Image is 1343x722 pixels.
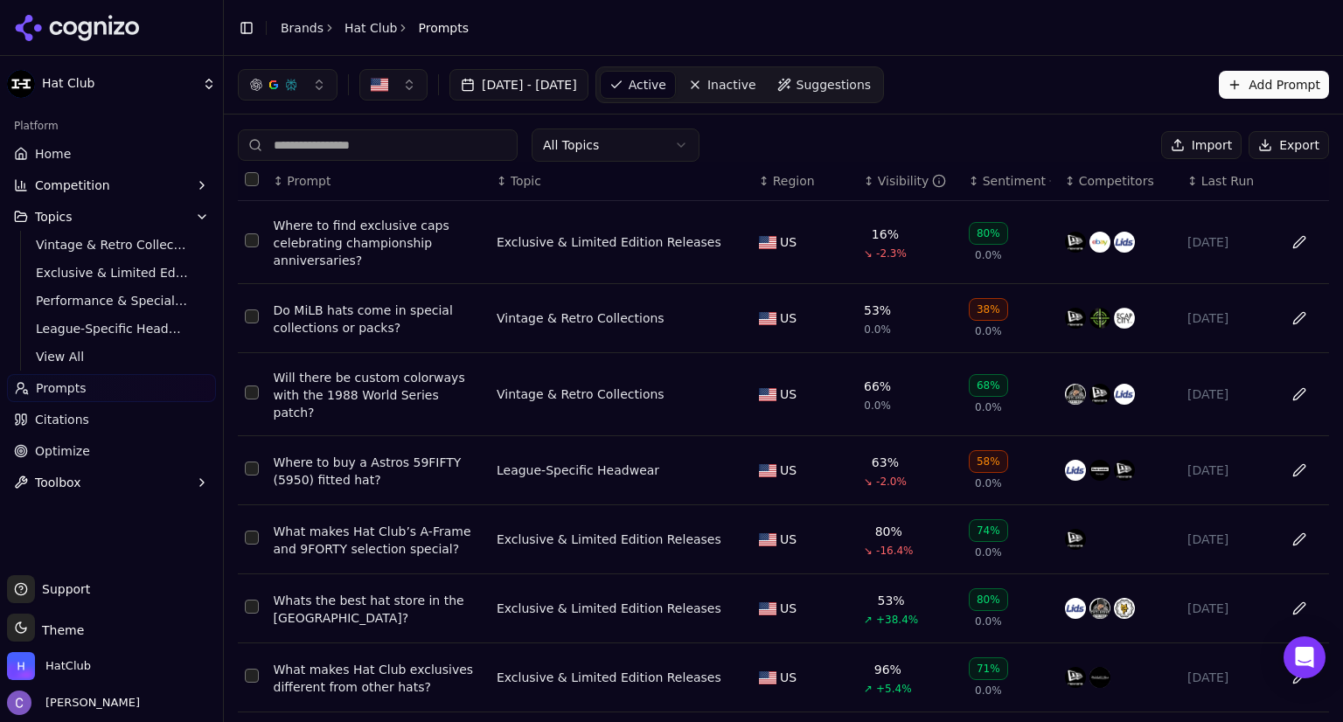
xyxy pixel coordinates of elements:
span: HatClub [45,658,91,674]
span: [PERSON_NAME] [38,695,140,711]
div: [DATE] [1187,531,1270,548]
th: Competitors [1058,162,1180,201]
span: Toolbox [35,474,81,491]
img: ebay [1089,232,1110,253]
img: US flag [759,388,776,401]
div: Sentiment [983,172,1051,190]
span: Theme [35,623,84,637]
th: Prompt [267,162,490,201]
span: Performance & Specialty Headwear [36,292,188,309]
span: Citations [35,411,89,428]
span: ↗ [864,682,873,696]
div: Exclusive & Limited Edition Releases [497,233,721,251]
a: League-Specific Headwear [29,316,195,341]
th: brandMentionRate [857,162,962,201]
img: US flag [759,464,776,477]
span: Region [773,172,815,190]
div: Exclusive & Limited Edition Releases [497,669,721,686]
nav: breadcrumb [281,19,469,37]
a: Suggestions [769,71,880,99]
div: 16% [872,226,899,243]
img: new era [1065,529,1086,550]
div: 80% [875,523,902,540]
button: Open organization switcher [7,652,91,680]
span: US [780,669,797,686]
div: ↕Last Run [1187,172,1270,190]
span: 0.0% [975,614,1002,628]
a: Exclusive & Limited Edition Releases [29,260,195,285]
a: Hat Club [344,19,397,37]
button: Select row 4 [245,462,259,476]
button: Select row 5 [245,531,259,545]
span: Vintage & Retro Collections [36,236,188,253]
span: Competition [35,177,110,194]
a: Vintage & Retro Collections [29,233,195,257]
img: exclusive fitted [1065,384,1086,405]
span: -16.4% [876,544,913,558]
span: 0.0% [864,323,891,337]
img: new era [1065,308,1086,329]
th: Last Run [1180,162,1277,201]
a: Exclusive & Limited Edition Releases [497,600,721,617]
button: Add Prompt [1219,71,1329,99]
span: Optimize [35,442,90,460]
span: 0.0% [975,248,1002,262]
span: ↘ [864,544,873,558]
span: Suggestions [797,76,872,94]
button: Import [1161,131,1242,159]
span: Active [629,76,666,94]
span: Last Run [1201,172,1254,190]
a: Brands [281,21,324,35]
a: What makes Hat Club’s A-Frame and 9FORTY selection special? [274,523,483,558]
img: HatClub [7,652,35,680]
img: lids [1114,232,1135,253]
div: 74% [969,519,1008,542]
span: 0.0% [975,476,1002,490]
img: US flag [759,671,776,684]
span: US [780,309,797,327]
span: Topic [511,172,541,190]
button: Edit in sheet [1285,525,1313,553]
div: Whats the best hat store in the [GEOGRAPHIC_DATA]? [274,592,483,627]
span: Hat Club [42,76,195,92]
button: Select row 7 [245,669,259,683]
span: Support [35,580,90,598]
img: exclusive fitted [1089,598,1110,619]
div: 58% [969,450,1008,473]
img: ecapcity [1114,308,1135,329]
div: ↕Competitors [1065,172,1173,190]
span: US [780,600,797,617]
a: View All [29,344,195,369]
button: Select all rows [245,172,259,186]
a: Vintage & Retro Collections [497,385,665,403]
div: 63% [872,454,899,471]
a: Vintage & Retro Collections [497,309,665,327]
img: US flag [759,236,776,249]
span: Exclusive & Limited Edition Releases [36,264,188,281]
a: Exclusive & Limited Edition Releases [497,531,721,548]
div: Visibility [878,172,947,190]
div: 53% [864,302,891,319]
div: 96% [874,661,901,678]
span: Prompts [418,19,469,37]
a: Where to buy a Astros 59FIFTY (5950) fitted hat? [274,454,483,489]
span: +38.4% [876,613,918,627]
span: Home [35,145,71,163]
span: League-Specific Headwear [36,320,188,337]
div: Will there be custom colorways with the 1988 World Series patch? [274,369,483,421]
span: US [780,385,797,403]
span: -2.3% [876,246,907,260]
a: Inactive [679,71,765,99]
span: Prompts [36,379,87,397]
img: new era [1089,384,1110,405]
div: ↕Prompt [274,172,483,190]
div: 38% [969,298,1008,321]
span: 0.0% [975,400,1002,414]
div: ↕Region [759,172,850,190]
img: lids [1065,460,1086,481]
div: [DATE] [1187,669,1270,686]
span: US [780,233,797,251]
